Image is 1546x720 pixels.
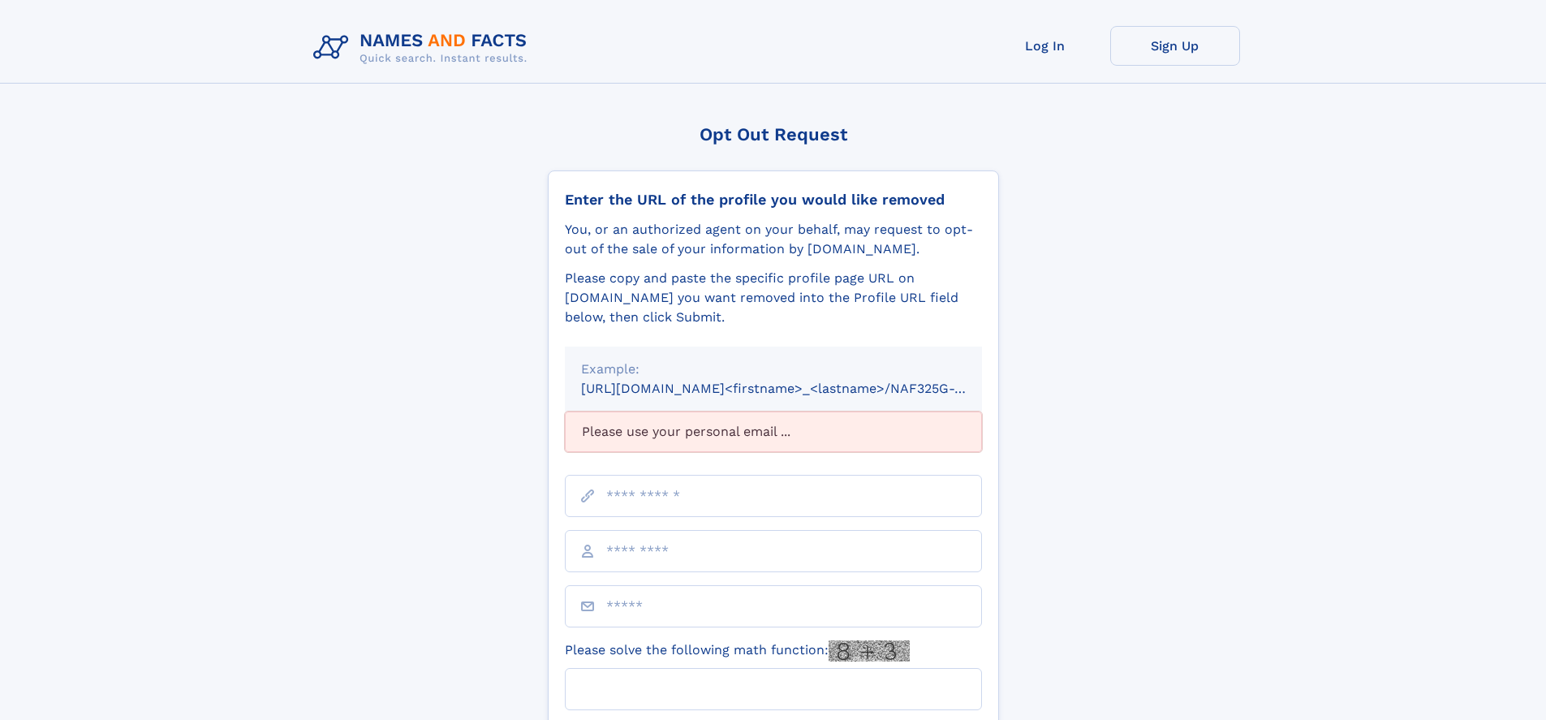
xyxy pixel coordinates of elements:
small: [URL][DOMAIN_NAME]<firstname>_<lastname>/NAF325G-xxxxxxxx [581,381,1013,396]
img: Logo Names and Facts [307,26,540,70]
a: Sign Up [1110,26,1240,66]
div: Example: [581,360,966,379]
a: Log In [980,26,1110,66]
div: Please use your personal email ... [565,412,982,452]
div: Enter the URL of the profile you would like removed [565,191,982,209]
div: Opt Out Request [548,124,999,144]
label: Please solve the following math function: [565,640,910,662]
div: Please copy and paste the specific profile page URL on [DOMAIN_NAME] you want removed into the Pr... [565,269,982,327]
div: You, or an authorized agent on your behalf, may request to opt-out of the sale of your informatio... [565,220,982,259]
